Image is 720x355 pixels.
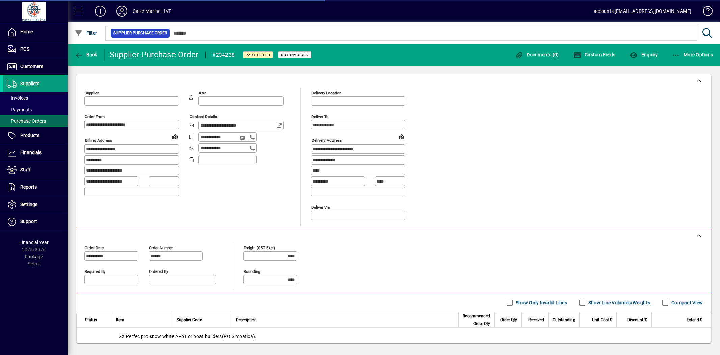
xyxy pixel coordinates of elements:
[3,213,68,230] a: Support
[670,49,715,61] button: More Options
[235,130,251,146] button: Send SMS
[85,269,105,274] mat-label: Required by
[244,245,275,250] mat-label: Freight (GST excl)
[687,316,702,324] span: Extend $
[133,6,171,17] div: Cater Marine LIVE
[85,91,99,95] mat-label: Supplier
[311,205,330,209] mat-label: Deliver via
[20,133,39,138] span: Products
[628,49,659,61] button: Enquiry
[73,49,99,61] button: Back
[3,162,68,179] a: Staff
[571,49,617,61] button: Custom Fields
[212,50,235,61] div: #234238
[68,49,105,61] app-page-header-button: Back
[515,52,559,57] span: Documents (0)
[246,53,270,57] span: Part Filled
[672,52,713,57] span: More Options
[177,316,202,324] span: Supplier Code
[587,299,650,306] label: Show Line Volumes/Weights
[573,52,616,57] span: Custom Fields
[3,104,68,115] a: Payments
[20,167,31,172] span: Staff
[85,245,104,250] mat-label: Order date
[73,27,99,39] button: Filter
[113,30,167,37] span: Supplier Purchase Order
[630,52,658,57] span: Enquiry
[116,316,124,324] span: Item
[110,49,199,60] div: Supplier Purchase Order
[698,1,712,23] a: Knowledge Base
[513,49,561,61] button: Documents (0)
[20,184,37,190] span: Reports
[20,81,39,86] span: Suppliers
[311,114,329,119] mat-label: Deliver To
[199,91,206,95] mat-label: Attn
[528,316,544,324] span: Received
[514,299,567,306] label: Show Only Invalid Lines
[3,92,68,104] a: Invoices
[670,299,703,306] label: Compact View
[7,95,28,101] span: Invoices
[85,114,105,119] mat-label: Order from
[3,41,68,58] a: POS
[20,46,29,52] span: POS
[77,328,711,345] div: 2X Perfec pro snow white A+b For boat builders(PO Simpatica).
[20,219,37,224] span: Support
[149,245,173,250] mat-label: Order number
[85,316,97,324] span: Status
[244,269,260,274] mat-label: Rounding
[500,316,517,324] span: Order Qty
[3,127,68,144] a: Products
[396,131,407,142] a: View on map
[3,58,68,75] a: Customers
[20,150,42,155] span: Financials
[311,91,341,95] mat-label: Delivery Location
[7,107,32,112] span: Payments
[592,316,612,324] span: Unit Cost $
[75,30,97,36] span: Filter
[19,240,49,245] span: Financial Year
[236,316,257,324] span: Description
[111,5,133,17] button: Profile
[149,269,168,274] mat-label: Ordered by
[463,312,490,327] span: Recommended Order Qty
[3,196,68,213] a: Settings
[170,131,181,142] a: View on map
[20,64,43,69] span: Customers
[25,254,43,259] span: Package
[3,179,68,196] a: Reports
[3,115,68,127] a: Purchase Orders
[75,52,97,57] span: Back
[89,5,111,17] button: Add
[20,29,33,34] span: Home
[20,202,37,207] span: Settings
[7,118,46,124] span: Purchase Orders
[281,53,309,57] span: Not Invoiced
[3,24,68,41] a: Home
[553,316,575,324] span: Outstanding
[3,144,68,161] a: Financials
[627,316,647,324] span: Discount %
[594,6,691,17] div: accounts [EMAIL_ADDRESS][DOMAIN_NAME]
